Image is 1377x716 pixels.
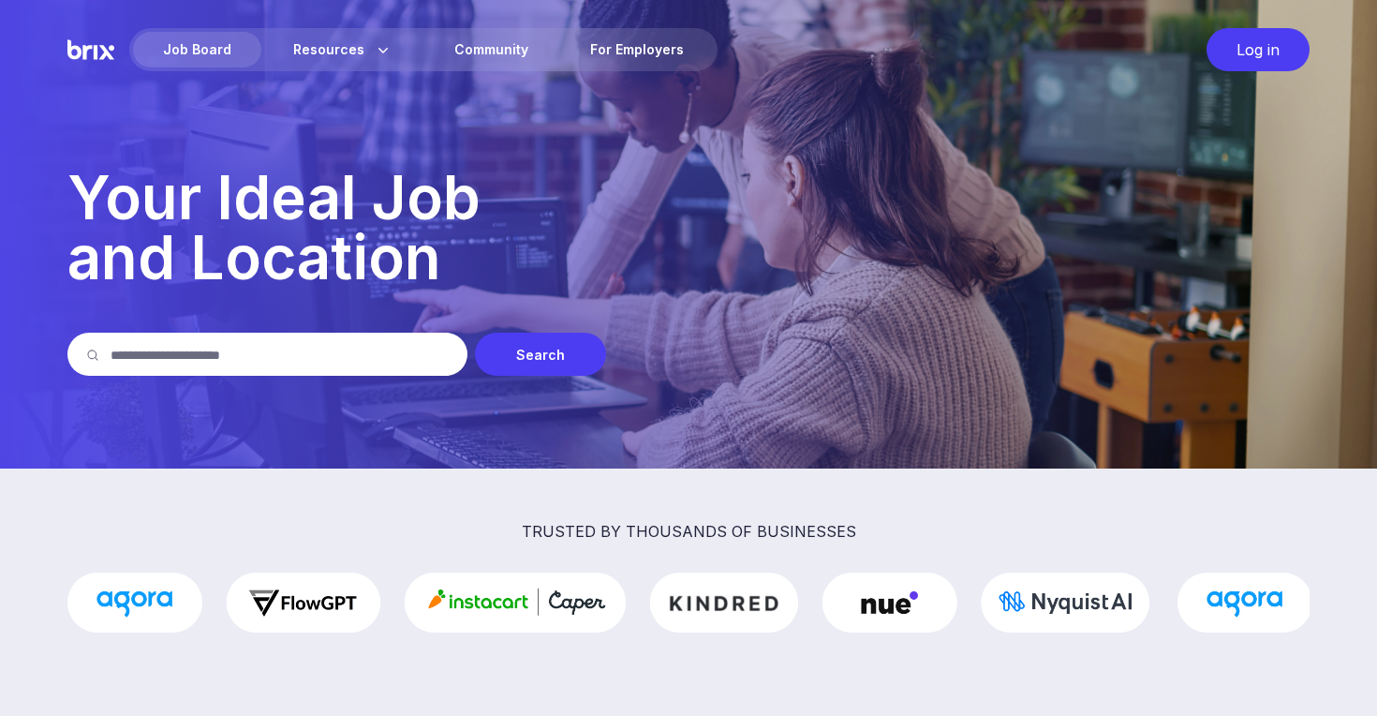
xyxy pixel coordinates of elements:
p: Your Ideal Job and Location [67,168,1310,288]
div: Log in [1207,28,1310,71]
a: For Employers [560,32,714,67]
div: Resources [263,32,422,67]
a: Community [424,32,558,67]
a: Log in [1197,28,1310,71]
div: Job Board [133,32,261,67]
img: Brix Logo [67,28,114,71]
div: Search [475,333,606,376]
